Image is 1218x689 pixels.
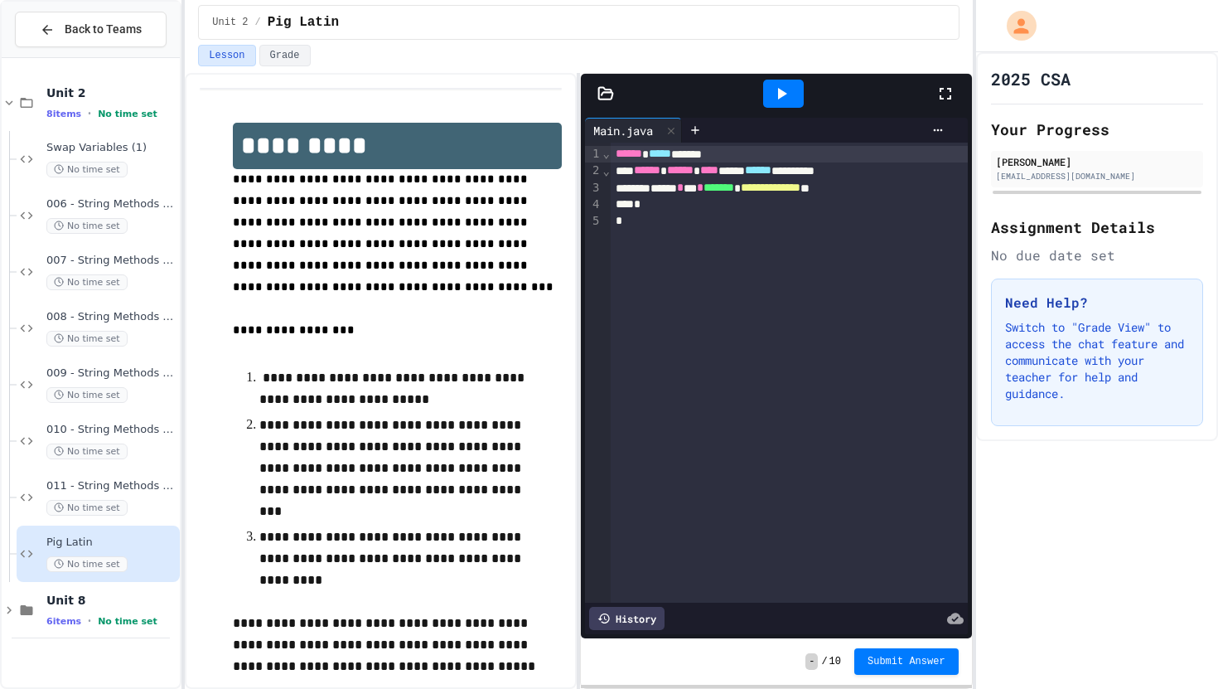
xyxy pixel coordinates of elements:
span: Back to Teams [65,21,142,38]
span: Unit 2 [212,16,248,29]
span: Pig Latin [46,536,176,550]
div: [PERSON_NAME] [996,154,1198,169]
div: 5 [585,213,602,230]
span: 011 - String Methods Practice 2 [46,479,176,493]
span: - [805,653,818,670]
h3: Need Help? [1005,293,1189,313]
h1: 2025 CSA [991,67,1071,90]
span: Fold line [602,164,610,177]
span: 009 - String Methods - substring [46,366,176,381]
button: Submit Answer [854,648,959,675]
button: Lesson [198,45,255,66]
span: / [255,16,261,29]
span: Unit 8 [46,593,176,608]
p: Switch to "Grade View" to access the chat feature and communicate with your teacher for help and ... [1005,319,1189,402]
span: / [821,655,827,668]
span: 010 - String Methods Practice 1 [46,423,176,437]
span: No time set [98,616,157,627]
span: No time set [46,387,128,403]
div: 2 [585,163,602,179]
div: No due date set [991,245,1203,265]
div: 1 [585,146,602,163]
span: No time set [98,109,157,119]
span: • [88,614,91,628]
span: Pig Latin [268,12,339,32]
span: No time set [46,444,128,459]
span: No time set [46,162,128,177]
span: 008 - String Methods - indexOf [46,310,176,324]
span: Submit Answer [868,655,945,668]
span: Unit 2 [46,85,176,100]
h2: Your Progress [991,118,1203,141]
span: 10 [829,655,841,668]
div: My Account [989,7,1041,45]
div: 3 [585,180,602,197]
span: 8 items [46,109,81,119]
span: • [88,107,91,120]
div: 4 [585,197,602,213]
button: Back to Teams [15,12,167,47]
div: [EMAIL_ADDRESS][DOMAIN_NAME] [996,170,1198,182]
div: Main.java [585,118,682,143]
span: 006 - String Methods - Length [46,197,176,211]
span: No time set [46,218,128,234]
span: No time set [46,500,128,516]
button: Grade [259,45,311,66]
span: 6 items [46,616,81,627]
span: No time set [46,556,128,572]
span: Swap Variables (1) [46,141,176,155]
span: No time set [46,274,128,290]
h2: Assignment Details [991,216,1203,239]
span: 007 - String Methods - charAt [46,254,176,268]
div: History [589,607,665,630]
span: No time set [46,331,128,347]
div: Main.java [585,122,661,139]
span: Fold line [602,147,610,160]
